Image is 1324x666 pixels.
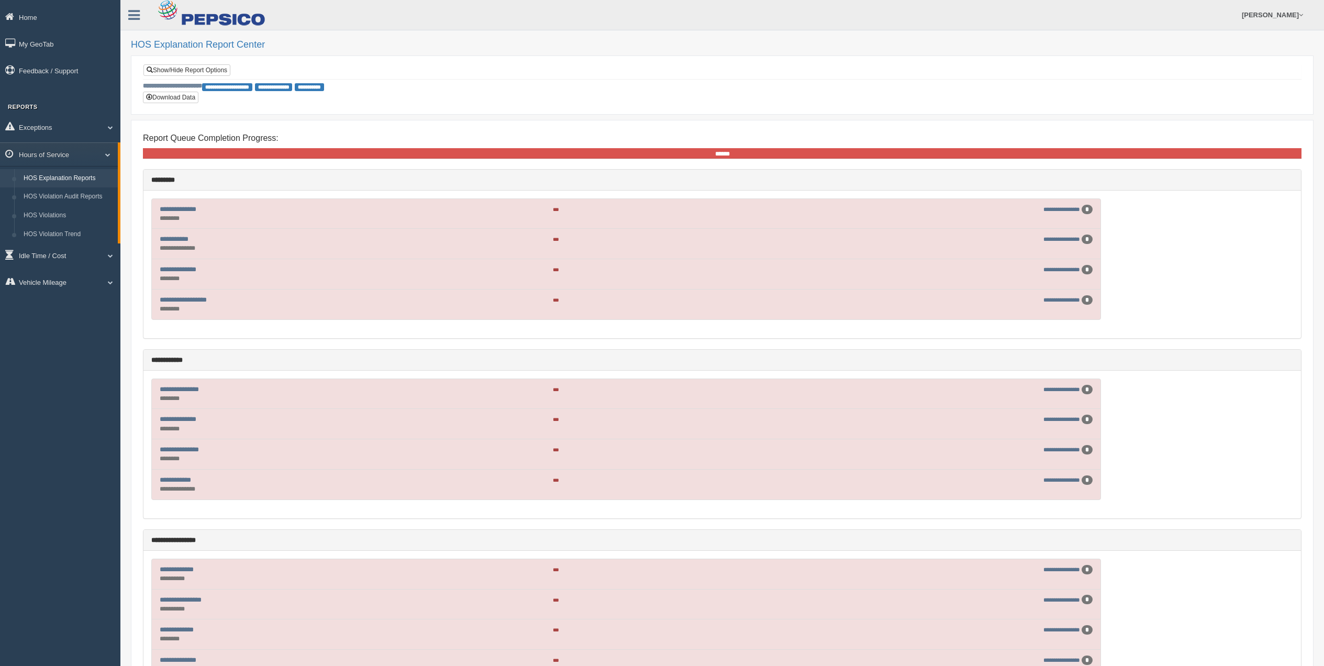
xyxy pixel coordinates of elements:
a: Show/Hide Report Options [143,64,230,76]
h2: HOS Explanation Report Center [131,40,1314,50]
h4: Report Queue Completion Progress: [143,134,1301,143]
button: Download Data [143,92,198,103]
a: HOS Explanation Reports [19,169,118,188]
a: HOS Violation Trend [19,225,118,244]
a: HOS Violation Audit Reports [19,187,118,206]
a: HOS Violations [19,206,118,225]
